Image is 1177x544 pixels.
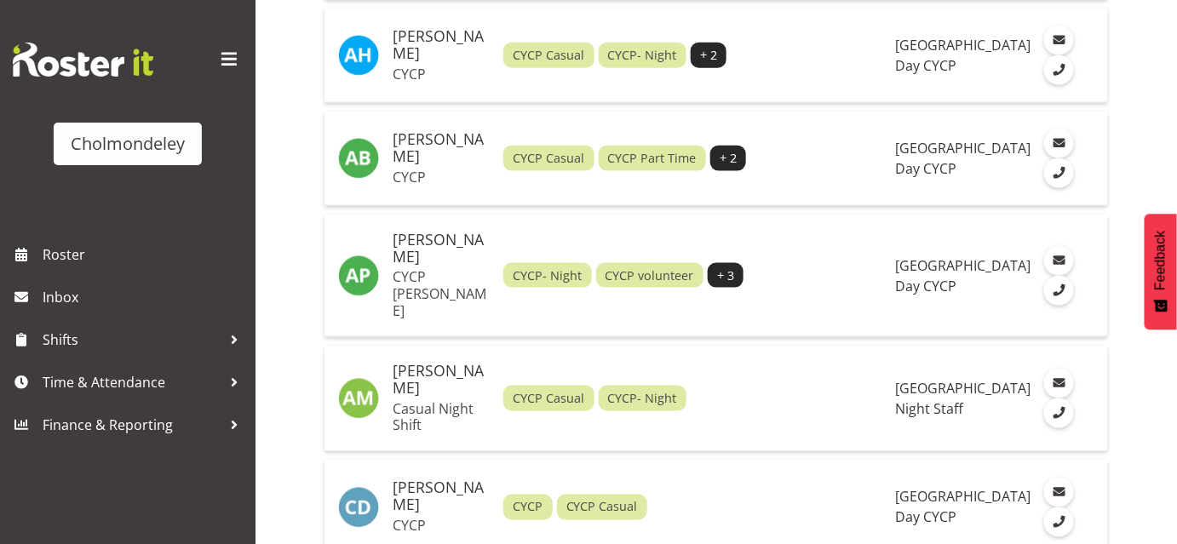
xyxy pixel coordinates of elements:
span: CYCP [513,498,543,517]
span: CYCP Casual [513,149,584,168]
span: Roster [43,242,247,267]
span: Shifts [43,327,221,352]
span: CYCP- Night [513,266,582,285]
span: + 2 [720,149,737,168]
span: CYCP Casual [513,46,584,65]
img: andrea-mcmurray11795.jpg [338,378,379,419]
span: CYCP Casual [513,389,584,408]
img: alexzarn-harmer11855.jpg [338,35,379,76]
span: [GEOGRAPHIC_DATA] [895,139,1031,157]
span: Feedback [1153,231,1168,290]
span: Finance & Reporting [43,412,221,438]
p: Casual Night Shift [393,400,490,434]
h5: [PERSON_NAME] [393,28,490,62]
span: + 3 [717,266,734,285]
span: [GEOGRAPHIC_DATA] [895,36,1031,54]
a: Call Employee [1044,398,1074,428]
span: CYCP- Night [608,389,677,408]
span: Time & Attendance [43,369,221,395]
span: Day CYCP [895,56,956,75]
p: CYCP [393,518,490,535]
img: amelie-paroll11627.jpg [338,255,379,296]
a: Call Employee [1044,55,1074,85]
h5: [PERSON_NAME] [393,480,490,514]
p: CYCP [393,66,490,83]
a: Call Employee [1044,507,1074,537]
a: Email Employee [1044,246,1074,276]
span: Night Staff [895,399,963,418]
span: + 2 [700,46,717,65]
h5: [PERSON_NAME] [393,363,490,397]
span: CYCP Part Time [608,149,697,168]
h5: [PERSON_NAME] [393,131,490,165]
p: CYCP [393,169,490,186]
div: Cholmondeley [71,131,185,157]
span: Day CYCP [895,159,956,178]
span: CYCP- Night [608,46,677,65]
span: Day CYCP [895,508,956,527]
span: CYCP Casual [566,498,638,517]
img: Rosterit website logo [13,43,153,77]
a: Email Employee [1044,478,1074,507]
a: Email Employee [1044,369,1074,398]
p: CYCP [PERSON_NAME] [393,268,490,319]
h5: [PERSON_NAME] [393,232,490,266]
a: Call Employee [1044,276,1074,306]
img: ally-brown10484.jpg [338,138,379,179]
span: CYCP volunteer [606,266,694,285]
span: [GEOGRAPHIC_DATA] [895,379,1031,398]
span: [GEOGRAPHIC_DATA] [895,256,1031,275]
a: Email Employee [1044,129,1074,158]
a: Call Employee [1044,158,1074,188]
button: Feedback - Show survey [1145,214,1177,329]
img: camille-davidson6038.jpg [338,487,379,528]
span: Inbox [43,284,247,310]
span: Day CYCP [895,277,956,295]
span: [GEOGRAPHIC_DATA] [895,488,1031,507]
a: Email Employee [1044,26,1074,55]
